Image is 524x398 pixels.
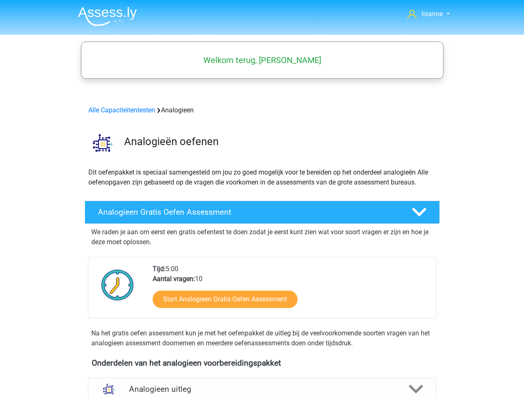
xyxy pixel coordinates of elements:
p: We raden je aan om eerst een gratis oefentest te doen zodat je eerst kunt zien wat voor soort vra... [91,227,433,247]
h4: Onderdelen van het analogieen voorbereidingspakket [92,358,433,368]
div: Na het gratis oefen assessment kun je met het oefenpakket de uitleg bij de veelvoorkomende soorte... [88,328,436,348]
h5: Welkom terug, [PERSON_NAME] [85,55,439,65]
img: Assessly [78,7,137,26]
h4: Analogieen uitleg [129,384,395,394]
img: analogieen [85,125,120,160]
p: Dit oefenpakket is speciaal samengesteld om jou zo goed mogelijk voor te bereiden op het onderdee... [88,167,436,187]
b: Aantal vragen: [153,275,195,283]
a: Alle Capaciteitentesten [88,106,155,114]
a: Start Analogieen Gratis Oefen Assessment [153,291,297,308]
div: Analogieen [85,105,439,115]
div: 5:00 10 [146,264,436,318]
h4: Analogieen Gratis Oefen Assessment [98,207,398,217]
img: Klok [97,264,139,306]
a: lisanne [404,9,453,19]
b: Tijd: [153,265,166,273]
h3: Analogieën oefenen [124,135,433,148]
a: Analogieen Gratis Oefen Assessment [81,201,443,224]
span: lisanne [422,10,443,18]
